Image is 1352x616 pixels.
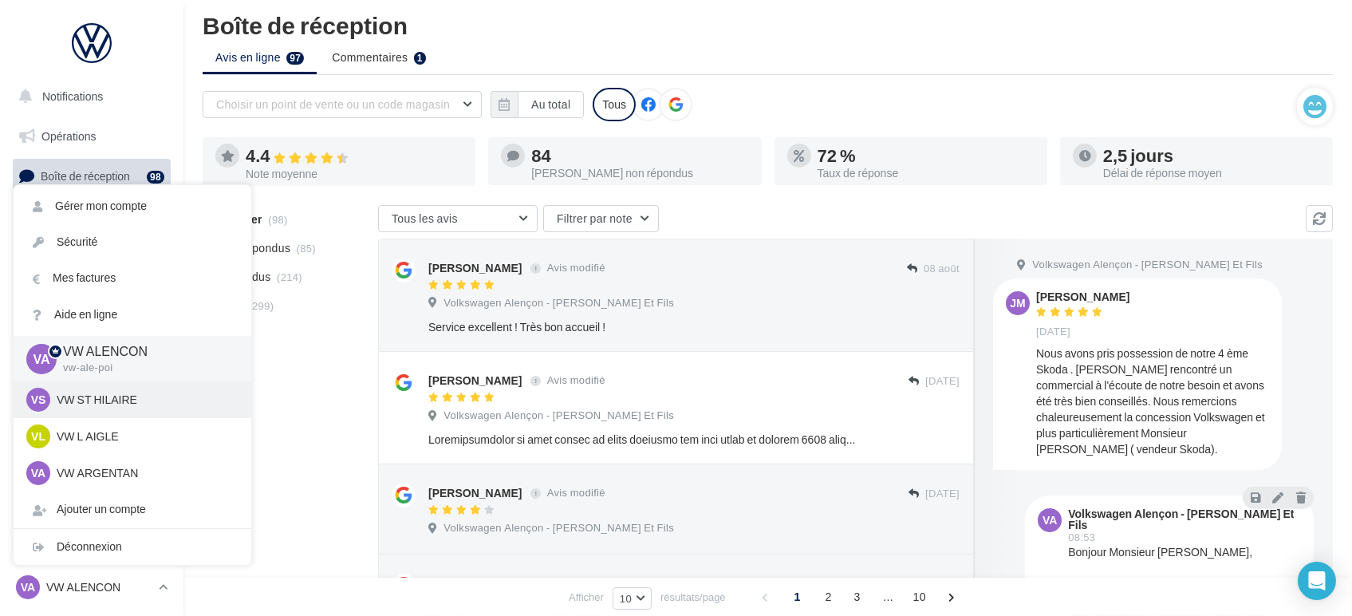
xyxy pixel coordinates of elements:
span: Boîte de réception [41,169,130,183]
button: Au total [491,91,584,118]
span: Volkswagen Alençon - [PERSON_NAME] Et Fils [1032,258,1263,272]
span: Volkswagen Alençon - [PERSON_NAME] Et Fils [443,409,674,423]
span: Choisir un point de vente ou un code magasin [216,97,450,111]
div: [PERSON_NAME] [428,575,522,591]
span: 1 [785,584,810,610]
span: 08:53 [1068,532,1095,543]
div: Délai de réponse moyen [1103,168,1320,179]
a: Aide en ligne [14,297,251,333]
span: [DATE] [925,374,960,389]
a: PLV et print personnalisable [10,398,174,445]
p: VW ST HILAIRE [57,392,232,408]
span: [DATE] [925,487,960,501]
span: 3 [845,584,870,610]
div: 4.4 [246,147,463,165]
span: Commentaires [332,49,408,65]
span: résultats/page [660,590,726,605]
div: 2,5 jours [1103,147,1320,164]
span: Non répondus [218,240,290,256]
div: Boîte de réception [203,13,1333,37]
div: 84 [531,147,748,164]
span: Tous les avis [392,211,458,225]
div: [PERSON_NAME] [428,260,522,276]
div: Note moyenne [246,168,463,180]
div: Ajouter un compte [14,492,251,527]
a: Médiathèque [10,319,174,353]
span: Afficher [569,590,604,605]
a: Campagnes [10,240,174,274]
a: Visibilité en ligne [10,200,174,234]
div: Loremipsumdolor si amet consec ad elits doeiusmo tem inci utlab et dolorem 6608 aliq 7 enimadm Ve... [428,432,856,448]
div: Service excellent ! Très bon accueil ! [428,319,856,335]
p: VW ARGENTAN [57,465,232,481]
a: Contacts [10,279,174,313]
div: [PERSON_NAME] [428,485,522,501]
a: Opérations [10,120,174,153]
span: (299) [248,299,274,312]
button: Tous les avis [378,205,538,232]
span: ... [876,584,901,610]
button: Choisir un point de vente ou un code magasin [203,91,482,118]
span: 10 [620,592,632,605]
a: Calendrier [10,359,174,393]
span: Volkswagen Alençon - [PERSON_NAME] Et Fils [443,296,674,310]
button: Notifications [10,80,168,113]
span: VA [21,579,35,595]
a: Boîte de réception98 [10,159,174,193]
div: [PERSON_NAME] non répondus [531,168,748,179]
span: 08 août [924,262,960,276]
span: Avis modifié [547,374,605,387]
div: Déconnexion [14,529,251,565]
span: Avis modifié [547,262,605,274]
p: VW ALENCON [46,579,152,595]
div: [PERSON_NAME] [1036,291,1129,302]
div: Tous [593,88,636,121]
div: 72 % [818,147,1035,164]
div: Open Intercom Messenger [1298,562,1336,600]
a: Sécurité [14,224,251,260]
span: JM [1010,295,1025,311]
button: 10 [613,587,652,610]
span: (214) [277,270,302,283]
span: [DATE] [1036,325,1070,339]
span: VA [31,465,45,481]
span: Opérations [41,129,96,143]
span: VS [31,392,46,408]
div: 1 [414,52,426,65]
div: Volkswagen Alençon - [PERSON_NAME] Et Fils [1068,508,1298,531]
div: Taux de réponse [818,168,1035,179]
a: Mes factures [14,260,251,296]
div: [PERSON_NAME] [428,373,522,389]
span: Avis modifié [547,577,605,590]
p: VW L AIGLE [57,428,232,444]
span: 10 [907,584,932,610]
span: 2 [816,584,842,610]
div: 98 [147,171,164,184]
span: Avis modifié [547,487,605,500]
button: Filtrer par note [543,205,659,232]
a: Campagnes DataOnDemand [10,452,174,499]
a: Gérer mon compte [14,188,251,224]
a: VA VW ALENCON [13,572,171,602]
span: Volkswagen Alençon - [PERSON_NAME] Et Fils [443,521,674,535]
p: vw-ale-poi [63,361,226,375]
button: Au total [518,91,584,118]
p: VW ALENCON [63,342,226,361]
span: VA [1043,512,1057,528]
span: Notifications [42,89,103,103]
span: VL [31,428,45,444]
span: (85) [297,242,316,255]
span: VA [33,349,49,368]
div: Nous avons pris possession de notre 4 ème Skoda . [PERSON_NAME] rencontré un commercial à l'écout... [1036,346,1269,457]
